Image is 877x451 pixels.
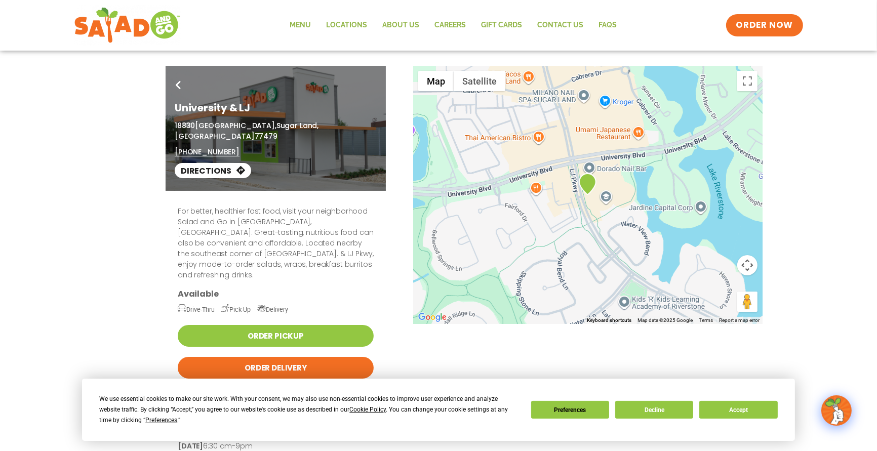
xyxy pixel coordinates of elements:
[719,317,760,323] a: Report a map error
[282,14,318,37] a: Menu
[175,131,255,141] span: [GEOGRAPHIC_DATA]
[726,14,803,36] a: ORDER NOW
[615,401,693,419] button: Decline
[349,406,386,413] span: Cookie Policy
[195,120,276,131] span: [GEOGRAPHIC_DATA],
[74,5,181,46] img: new-SAG-logo-768×292
[822,396,851,425] img: wpChatIcon
[318,14,375,37] a: Locations
[178,289,374,299] h3: Available
[175,147,240,157] a: [PHONE_NUMBER]
[99,394,519,426] div: We use essential cookies to make our site work. With your consent, we may also use non-essential ...
[178,206,374,280] p: For better, healthier fast food, visit your neighborhood Salad and Go in [GEOGRAPHIC_DATA], [GEOG...
[736,19,793,31] span: ORDER NOW
[473,14,530,37] a: GIFT CARDS
[591,14,624,37] a: FAQs
[427,14,473,37] a: Careers
[699,401,777,419] button: Accept
[276,120,318,131] span: Sugar Land,
[178,306,215,313] span: Drive-Thru
[257,306,288,313] span: Delivery
[178,441,203,451] strong: [DATE]
[255,131,277,141] span: 77479
[221,306,251,313] span: Pick-Up
[737,255,758,275] button: Map camera controls
[375,14,427,37] a: About Us
[737,292,758,312] button: Drag Pegman onto the map to open Street View
[145,417,177,424] span: Preferences
[175,120,195,131] span: 18830
[175,100,377,115] h1: University & LJ
[178,357,374,379] a: Order Delivery
[531,401,609,419] button: Preferences
[530,14,591,37] a: Contact Us
[282,14,624,37] nav: Menu
[178,325,374,347] a: Order Pickup
[82,379,795,441] div: Cookie Consent Prompt
[175,163,251,178] a: Directions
